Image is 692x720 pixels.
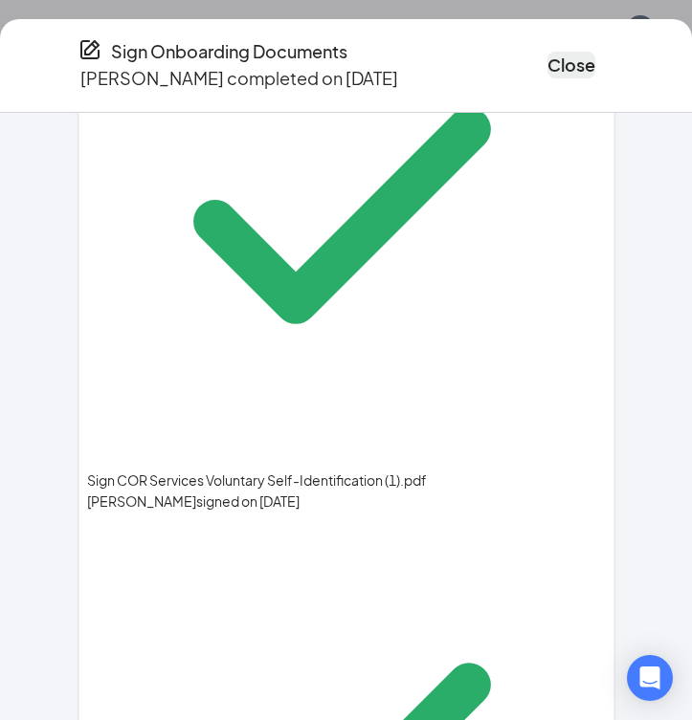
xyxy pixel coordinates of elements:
[627,655,673,701] div: Open Intercom Messenger
[547,52,595,78] button: Close
[87,469,606,491] span: Sign COR Services Voluntary Self-Identification (1).pdf
[80,65,398,92] p: [PERSON_NAME] completed on [DATE]
[111,38,347,65] h4: Sign Onboarding Documents
[87,491,606,512] div: [PERSON_NAME] signed on [DATE]
[78,38,101,61] svg: CompanyDocumentIcon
